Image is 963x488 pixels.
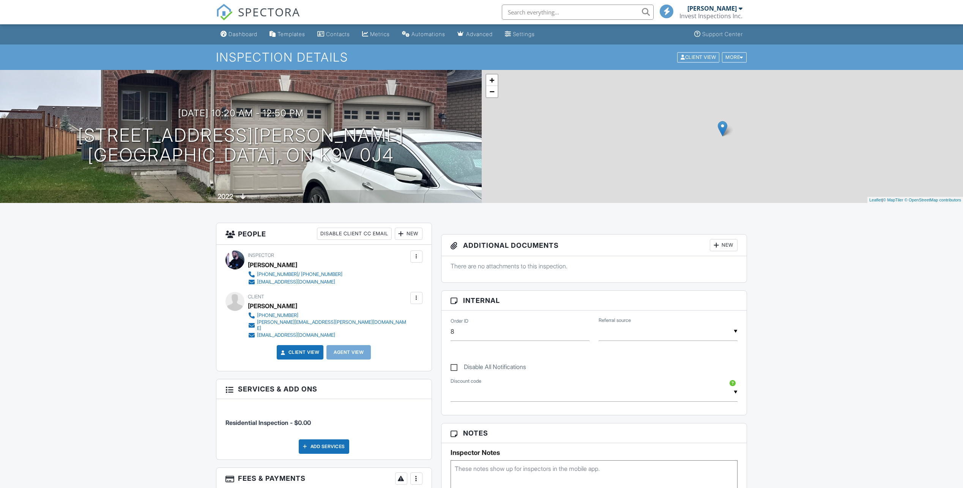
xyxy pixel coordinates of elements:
span: basement [247,194,267,200]
div: Invest Inspections Inc. [679,12,742,20]
img: The Best Home Inspection Software - Spectora [216,4,233,21]
h3: Notes [441,423,747,443]
a: [PHONE_NUMBER]/ [PHONE_NUMBER] [248,271,342,278]
a: [EMAIL_ADDRESS][DOMAIN_NAME] [248,278,342,286]
h3: Services & Add ons [216,379,432,399]
h3: People [216,223,432,245]
a: © OpenStreetMap contributors [905,198,961,202]
a: Client View [279,349,320,356]
a: Contacts [314,27,353,41]
span: Residential Inspection - $0.00 [225,419,311,426]
div: Metrics [370,31,390,37]
input: Search everything... [502,5,654,20]
a: SPECTORA [216,10,300,26]
h5: Inspector Notes [451,449,738,456]
div: [PERSON_NAME] [248,259,297,271]
a: [PHONE_NUMBER] [248,312,408,319]
div: 2022 [218,192,233,200]
div: [EMAIL_ADDRESS][DOMAIN_NAME] [257,332,335,338]
div: [PERSON_NAME] [248,300,297,312]
label: Discount code [451,378,481,385]
a: Zoom in [486,74,498,86]
div: Settings [513,31,535,37]
span: Built [208,194,216,200]
a: © MapTiler [883,198,903,202]
div: Automations [411,31,445,37]
div: Dashboard [229,31,257,37]
div: Add Services [299,439,349,454]
span: Client [248,294,264,299]
div: [PERSON_NAME] [687,5,737,12]
div: New [710,239,738,251]
a: Templates [266,27,308,41]
h3: [DATE] 10:20 am - 12:50 pm [178,108,304,118]
label: Disable All Notifications [451,363,526,373]
p: There are no attachments to this inspection. [451,262,738,270]
span: SPECTORA [238,4,300,20]
a: Client View [676,54,721,60]
a: Advanced [454,27,496,41]
div: [PHONE_NUMBER] [257,312,298,318]
h1: [STREET_ADDRESS][PERSON_NAME] [GEOGRAPHIC_DATA], ON K9V 0J4 [78,125,404,166]
div: Contacts [326,31,350,37]
label: Order ID [451,318,468,325]
div: Advanced [466,31,493,37]
li: Service: Residential Inspection [225,405,422,433]
div: More [722,52,747,62]
h3: Internal [441,291,747,311]
a: Settings [502,27,538,41]
a: Support Center [691,27,746,41]
h3: Additional Documents [441,234,747,256]
a: [EMAIL_ADDRESS][DOMAIN_NAME] [248,331,408,339]
a: [PERSON_NAME][EMAIL_ADDRESS][PERSON_NAME][DOMAIN_NAME] [248,319,408,331]
a: Automations (Basic) [399,27,448,41]
h1: Inspection Details [216,51,747,64]
div: Disable Client CC Email [317,228,392,240]
a: Zoom out [486,86,498,97]
div: | [867,197,963,203]
a: Dashboard [218,27,260,41]
label: Referral source [599,317,631,324]
div: Client View [677,52,719,62]
div: [PHONE_NUMBER]/ [PHONE_NUMBER] [257,271,342,277]
div: [EMAIL_ADDRESS][DOMAIN_NAME] [257,279,335,285]
div: [PERSON_NAME][EMAIL_ADDRESS][PERSON_NAME][DOMAIN_NAME] [257,319,408,331]
div: Templates [277,31,305,37]
div: Support Center [702,31,743,37]
a: Leaflet [869,198,882,202]
a: Metrics [359,27,393,41]
div: New [395,228,422,240]
span: Inspector [248,252,274,258]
